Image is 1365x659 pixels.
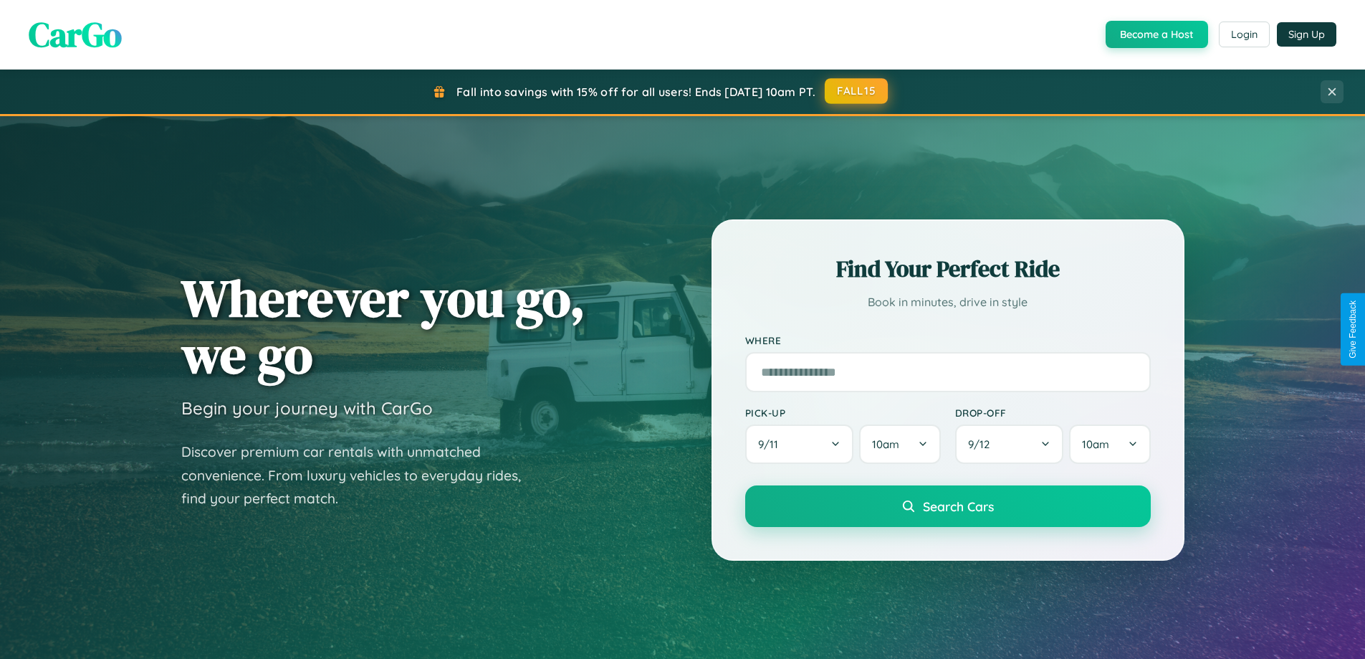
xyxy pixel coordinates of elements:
button: Become a Host [1106,21,1208,48]
p: Book in minutes, drive in style [745,292,1151,313]
button: FALL15 [825,78,888,104]
h3: Begin your journey with CarGo [181,397,433,419]
label: Where [745,334,1151,346]
button: 9/12 [955,425,1064,464]
p: Discover premium car rentals with unmatched convenience. From luxury vehicles to everyday rides, ... [181,440,540,511]
button: 10am [1069,425,1150,464]
h1: Wherever you go, we go [181,270,585,383]
label: Drop-off [955,407,1151,419]
button: Sign Up [1277,22,1336,47]
button: 9/11 [745,425,854,464]
span: 9 / 11 [758,437,785,451]
span: 10am [1082,437,1109,451]
button: Search Cars [745,485,1151,527]
span: CarGo [29,11,122,58]
button: 10am [859,425,940,464]
div: Give Feedback [1348,300,1358,359]
span: 9 / 12 [968,437,997,451]
button: Login [1219,22,1270,47]
span: Fall into savings with 15% off for all users! Ends [DATE] 10am PT. [456,85,815,99]
label: Pick-up [745,407,941,419]
span: 10am [872,437,899,451]
h2: Find Your Perfect Ride [745,253,1151,285]
span: Search Cars [923,498,994,514]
